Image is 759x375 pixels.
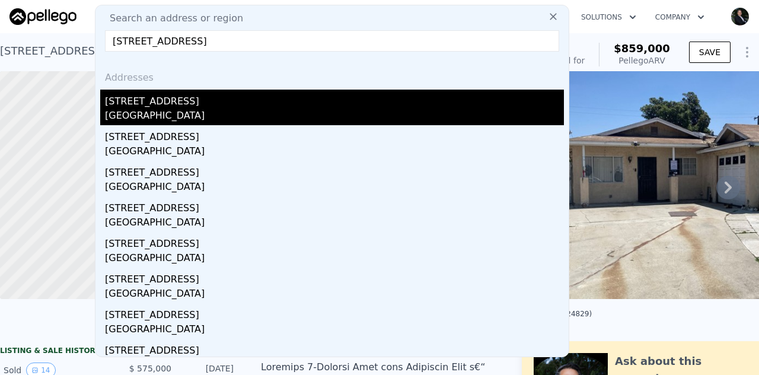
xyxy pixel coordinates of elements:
div: [GEOGRAPHIC_DATA] [105,144,564,161]
span: $859,000 [614,42,670,55]
button: Company [646,7,714,28]
div: [STREET_ADDRESS] [105,125,564,144]
div: [STREET_ADDRESS] [105,268,564,287]
div: [STREET_ADDRESS] [105,232,564,251]
div: [STREET_ADDRESS] [105,90,564,109]
div: [GEOGRAPHIC_DATA] [105,109,564,125]
div: [GEOGRAPHIC_DATA] [105,287,564,303]
span: $ 575,000 [129,364,171,373]
div: Addresses [100,61,564,90]
div: [GEOGRAPHIC_DATA] [105,215,564,232]
div: [STREET_ADDRESS] [105,196,564,215]
button: Solutions [572,7,646,28]
button: Show Options [735,40,759,64]
div: [GEOGRAPHIC_DATA] [105,180,564,196]
span: Search an address or region [100,11,243,26]
div: [STREET_ADDRESS] [105,339,564,358]
div: Pellego ARV [614,55,670,66]
img: avatar [731,7,750,26]
input: Enter an address, city, region, neighborhood or zip code [105,30,559,52]
img: Pellego [9,8,76,25]
div: [GEOGRAPHIC_DATA] [105,322,564,339]
div: [STREET_ADDRESS] [105,303,564,322]
div: [STREET_ADDRESS] [105,161,564,180]
button: SAVE [689,42,731,63]
div: [GEOGRAPHIC_DATA] [105,251,564,268]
